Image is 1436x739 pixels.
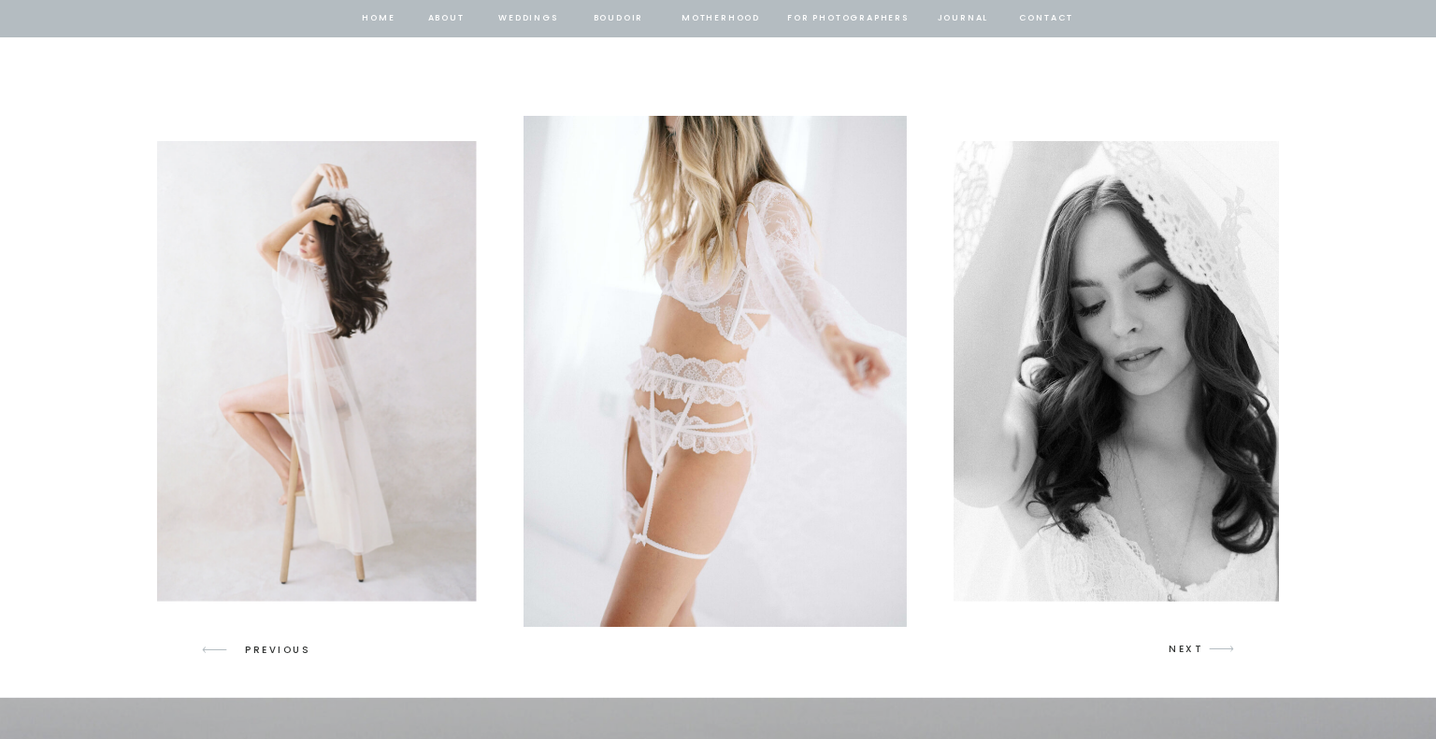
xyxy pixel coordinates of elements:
[245,642,317,659] p: PREVIOUS
[137,141,476,601] img: woman on stool in white sheer robe tosses her hair showcasing seattle boudoir photography by Jacq...
[496,10,560,27] a: Weddings
[787,10,909,27] a: for photographers
[1169,641,1204,658] p: NEXT
[682,10,759,27] a: Motherhood
[592,10,645,27] a: BOUDOIR
[1016,10,1076,27] a: contact
[934,10,992,27] a: journal
[361,10,396,27] a: home
[524,116,907,627] img: dynamic movement of woman twirling white robe in white lingerie set for a bridal boudoir session ...
[426,10,466,27] a: about
[954,141,1299,601] img: woman holding lace veil looks down in black and white photo by seattle boudoir photographer Jacqu...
